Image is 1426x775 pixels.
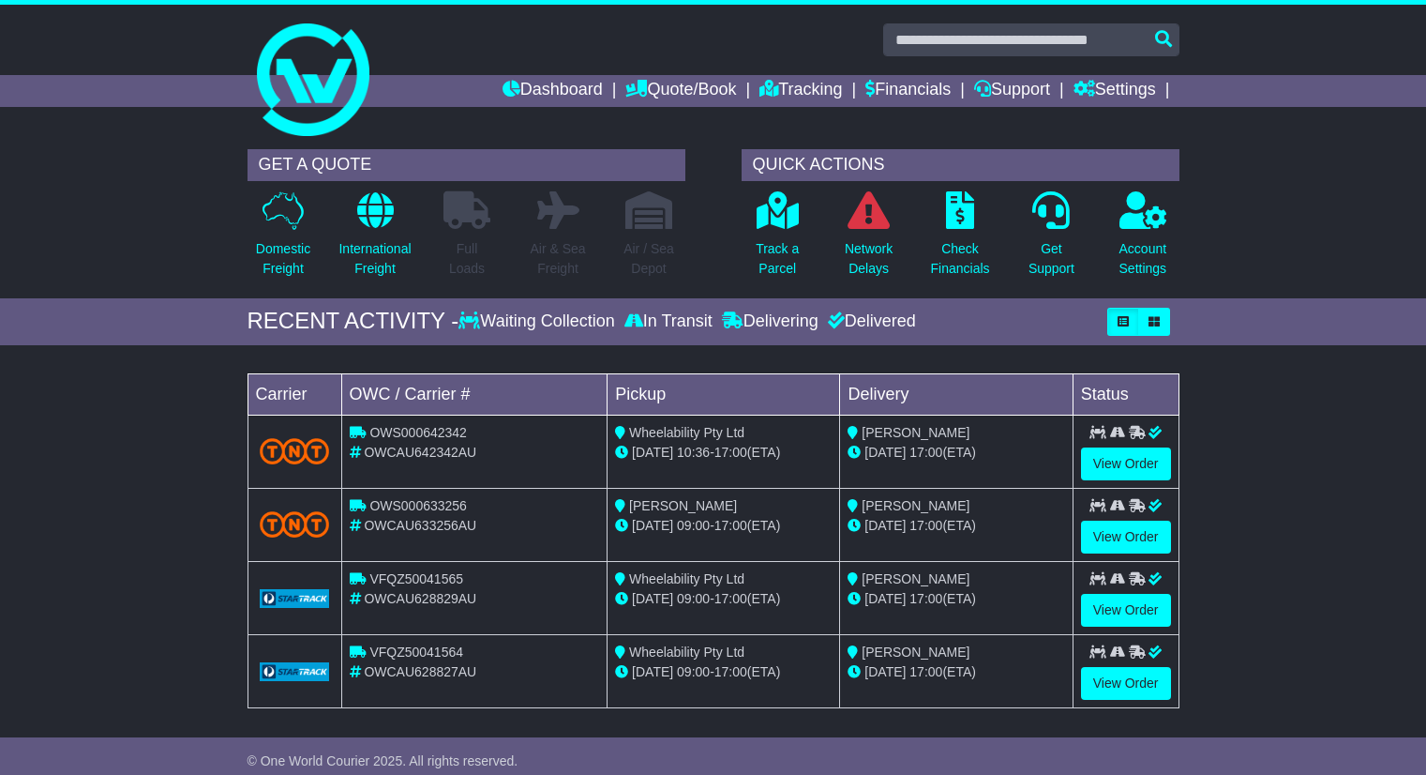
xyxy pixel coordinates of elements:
[848,662,1064,682] div: (ETA)
[909,664,942,679] span: 17:00
[256,239,310,279] p: Domestic Freight
[864,445,906,460] span: [DATE]
[341,373,608,415] td: OWC / Carrier #
[742,149,1179,181] div: QUICK ACTIONS
[714,445,747,460] span: 17:00
[615,443,832,463] div: - (ETA)
[909,445,942,460] span: 17:00
[714,591,747,606] span: 17:00
[864,664,906,679] span: [DATE]
[338,190,412,289] a: InternationalFreight
[629,498,737,513] span: [PERSON_NAME]
[865,75,951,107] a: Financials
[714,664,747,679] span: 17:00
[620,312,717,332] div: In Transit
[369,425,467,440] span: OWS000642342
[862,571,969,586] span: [PERSON_NAME]
[844,190,893,289] a: NetworkDelays
[255,190,311,289] a: DomesticFreight
[1081,448,1171,480] a: View Order
[848,589,1064,609] div: (ETA)
[530,239,585,279] p: Air & Sea Freight
[632,518,673,533] span: [DATE]
[862,425,969,440] span: [PERSON_NAME]
[1028,239,1074,279] p: Get Support
[629,425,744,440] span: Wheelability Pty Ltd
[1118,190,1168,289] a: AccountSettings
[632,445,673,460] span: [DATE]
[503,75,603,107] a: Dashboard
[974,75,1050,107] a: Support
[909,591,942,606] span: 17:00
[845,239,893,279] p: Network Delays
[1073,75,1156,107] a: Settings
[862,645,969,660] span: [PERSON_NAME]
[848,516,1064,536] div: (ETA)
[756,239,799,279] p: Track a Parcel
[248,149,685,181] div: GET A QUOTE
[615,662,832,682] div: - (ETA)
[364,591,476,606] span: OWCAU628829AU
[629,571,744,586] span: Wheelability Pty Ltd
[1081,667,1171,700] a: View Order
[260,662,330,681] img: GetCarrierServiceLogo
[1119,239,1167,279] p: Account Settings
[369,571,463,586] span: VFQZ50041565
[625,75,736,107] a: Quote/Book
[260,511,330,537] img: TNT_Domestic.png
[864,518,906,533] span: [DATE]
[615,589,832,609] div: - (ETA)
[338,239,411,279] p: International Freight
[931,239,990,279] p: Check Financials
[608,373,840,415] td: Pickup
[458,312,619,332] div: Waiting Collection
[248,308,459,335] div: RECENT ACTIVITY -
[364,518,476,533] span: OWCAU633256AU
[755,190,800,289] a: Track aParcel
[248,747,1179,774] div: FROM OUR SUPPORT
[862,498,969,513] span: [PERSON_NAME]
[909,518,942,533] span: 17:00
[260,438,330,463] img: TNT_Domestic.png
[364,664,476,679] span: OWCAU628827AU
[1073,373,1178,415] td: Status
[1028,190,1075,289] a: GetSupport
[677,445,710,460] span: 10:36
[443,239,490,279] p: Full Loads
[840,373,1073,415] td: Delivery
[369,498,467,513] span: OWS000633256
[717,312,823,332] div: Delivering
[632,591,673,606] span: [DATE]
[677,664,710,679] span: 09:00
[1081,521,1171,554] a: View Order
[629,645,744,660] span: Wheelability Pty Ltd
[714,518,747,533] span: 17:00
[677,591,710,606] span: 09:00
[677,518,710,533] span: 09:00
[759,75,842,107] a: Tracking
[248,753,518,768] span: © One World Courier 2025. All rights reserved.
[823,312,916,332] div: Delivered
[260,589,330,608] img: GetCarrierServiceLogo
[1081,594,1171,627] a: View Order
[848,443,1064,463] div: (ETA)
[369,645,463,660] span: VFQZ50041564
[364,445,476,460] span: OWCAU642342AU
[615,516,832,536] div: - (ETA)
[864,591,906,606] span: [DATE]
[930,190,991,289] a: CheckFinancials
[632,664,673,679] span: [DATE]
[248,373,341,415] td: Carrier
[623,239,674,279] p: Air / Sea Depot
